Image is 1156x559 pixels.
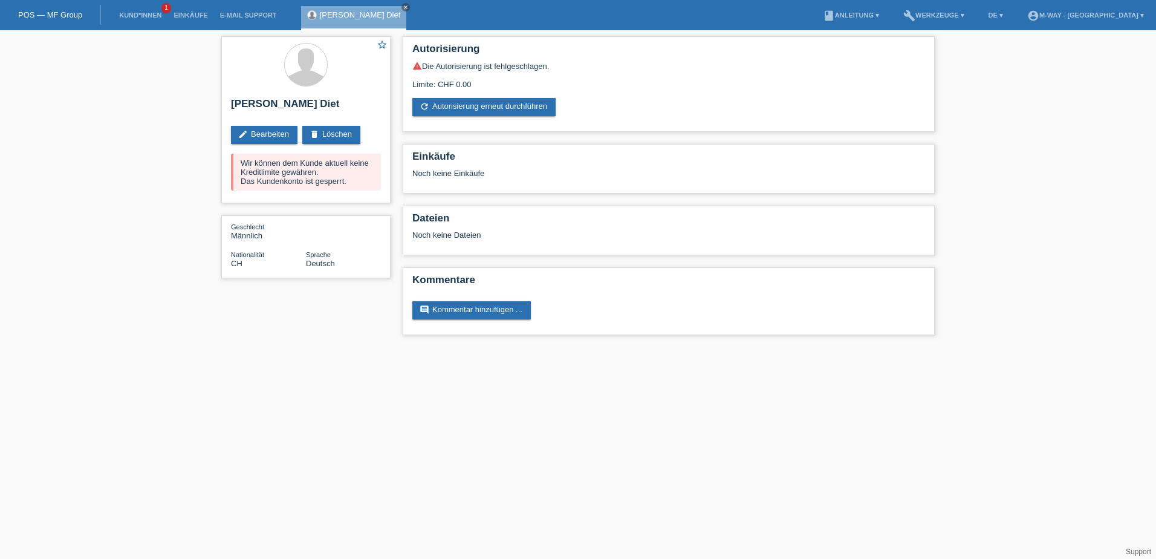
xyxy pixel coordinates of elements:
h2: Dateien [412,212,925,230]
span: Schweiz [231,259,242,268]
a: close [401,3,410,11]
h2: [PERSON_NAME] Diet [231,98,381,116]
i: account_circle [1027,10,1039,22]
span: Deutsch [306,259,335,268]
a: Support [1126,548,1151,556]
span: 1 [161,3,171,13]
a: Einkäufe [167,11,213,19]
i: warning [412,61,422,71]
i: close [403,4,409,10]
i: star_border [377,39,388,50]
a: bookAnleitung ▾ [817,11,885,19]
h2: Einkäufe [412,151,925,169]
a: E-Mail Support [214,11,283,19]
div: Limite: CHF 0.00 [412,71,925,89]
span: Nationalität [231,251,264,258]
a: refreshAutorisierung erneut durchführen [412,98,556,116]
a: POS — MF Group [18,10,82,19]
a: DE ▾ [982,11,1009,19]
i: book [823,10,835,22]
a: account_circlem-way - [GEOGRAPHIC_DATA] ▾ [1021,11,1150,19]
i: delete [310,129,319,139]
span: Sprache [306,251,331,258]
div: Noch keine Dateien [412,230,782,240]
a: deleteLöschen [302,126,360,144]
a: [PERSON_NAME] Diet [320,10,401,19]
div: Die Autorisierung ist fehlgeschlagen. [412,61,925,71]
a: star_border [377,39,388,52]
a: commentKommentar hinzufügen ... [412,301,531,319]
a: buildWerkzeuge ▾ [897,11,970,19]
i: edit [238,129,248,139]
a: editBearbeiten [231,126,297,144]
div: Wir können dem Kunde aktuell keine Kreditlimite gewähren. Das Kundenkonto ist gesperrt. [231,154,381,191]
i: refresh [420,102,429,111]
i: comment [420,305,429,315]
div: Männlich [231,222,306,240]
div: Noch keine Einkäufe [412,169,925,187]
h2: Autorisierung [412,43,925,61]
span: Geschlecht [231,223,264,230]
a: Kund*innen [113,11,167,19]
i: build [903,10,915,22]
h2: Kommentare [412,274,925,292]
